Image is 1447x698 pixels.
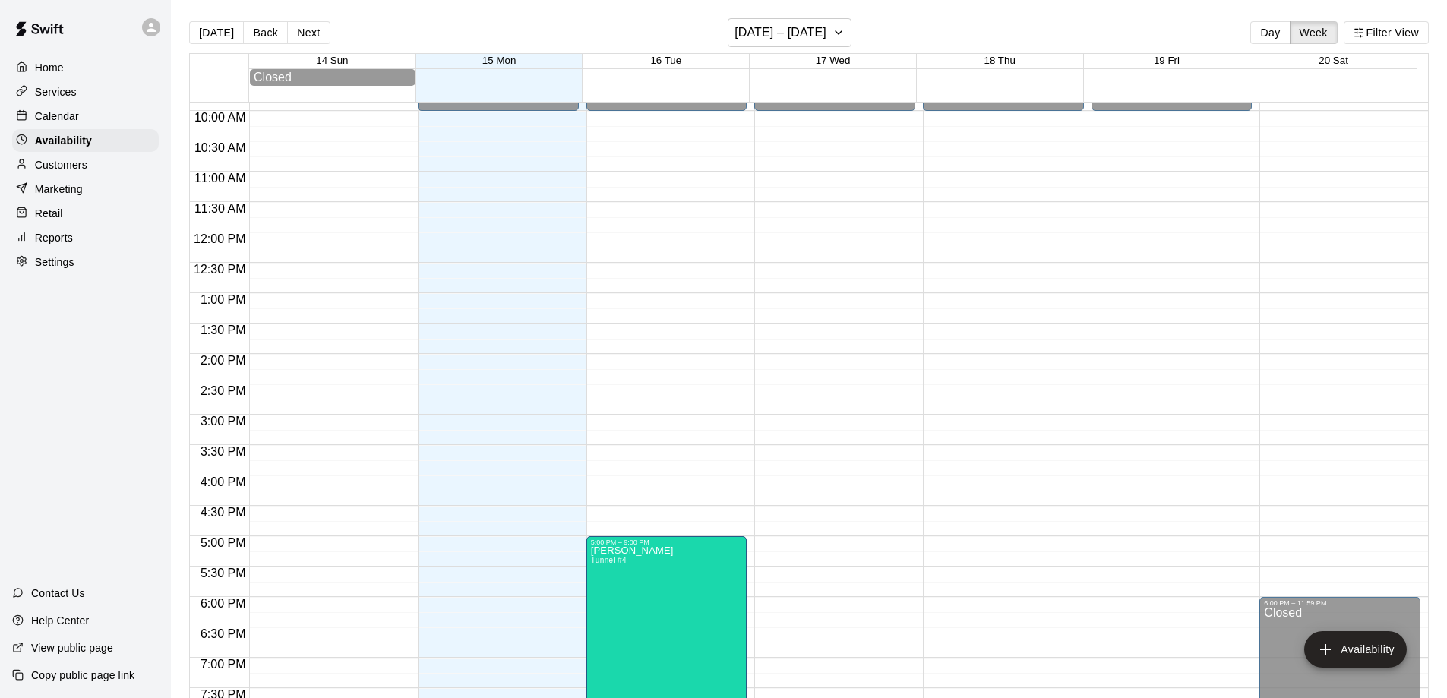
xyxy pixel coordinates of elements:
a: Services [12,81,159,103]
button: Next [287,21,330,44]
a: Reports [12,226,159,249]
span: 12:30 PM [190,263,249,276]
span: 6:00 PM [197,597,250,610]
p: Settings [35,254,74,270]
span: 4:30 PM [197,506,250,519]
p: Customers [35,157,87,172]
span: 2:00 PM [197,354,250,367]
span: 3:30 PM [197,445,250,458]
h6: [DATE] – [DATE] [735,22,826,43]
a: Retail [12,202,159,225]
p: Copy public page link [31,668,134,683]
button: 16 Tue [650,55,681,66]
span: 4:00 PM [197,475,250,488]
a: Home [12,56,159,79]
button: 19 Fri [1154,55,1180,66]
a: Settings [12,251,159,273]
button: add [1304,631,1407,668]
a: Availability [12,129,159,152]
span: 2:30 PM [197,384,250,397]
div: 5:00 PM – 9:00 PM [591,539,743,546]
span: 3:00 PM [197,415,250,428]
span: 11:00 AM [191,172,250,185]
button: Week [1290,21,1338,44]
div: Closed [254,71,412,84]
p: Home [35,60,64,75]
button: [DATE] – [DATE] [728,18,851,47]
p: View public page [31,640,113,655]
button: 15 Mon [482,55,516,66]
span: Tunnel #4 [591,556,627,564]
div: 6:00 PM – 11:59 PM [1264,599,1416,607]
span: 6:30 PM [197,627,250,640]
button: 18 Thu [984,55,1016,66]
button: Filter View [1344,21,1429,44]
span: 1:00 PM [197,293,250,306]
span: 7:00 PM [197,658,250,671]
p: Calendar [35,109,79,124]
p: Reports [35,230,73,245]
span: 10:30 AM [191,141,250,154]
button: 14 Sun [316,55,348,66]
span: 1:30 PM [197,324,250,336]
button: 20 Sat [1319,55,1348,66]
p: Contact Us [31,586,85,601]
p: Help Center [31,613,89,628]
span: 5:00 PM [197,536,250,549]
a: Calendar [12,105,159,128]
a: Marketing [12,178,159,201]
button: 17 Wed [816,55,851,66]
button: Back [243,21,288,44]
button: Day [1250,21,1290,44]
p: Services [35,84,77,99]
p: Marketing [35,182,83,197]
a: Customers [12,153,159,176]
span: 11:30 AM [191,202,250,215]
button: [DATE] [189,21,244,44]
p: Retail [35,206,63,221]
span: 12:00 PM [190,232,249,245]
p: Availability [35,133,92,148]
span: 10:00 AM [191,111,250,124]
span: 5:30 PM [197,567,250,580]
